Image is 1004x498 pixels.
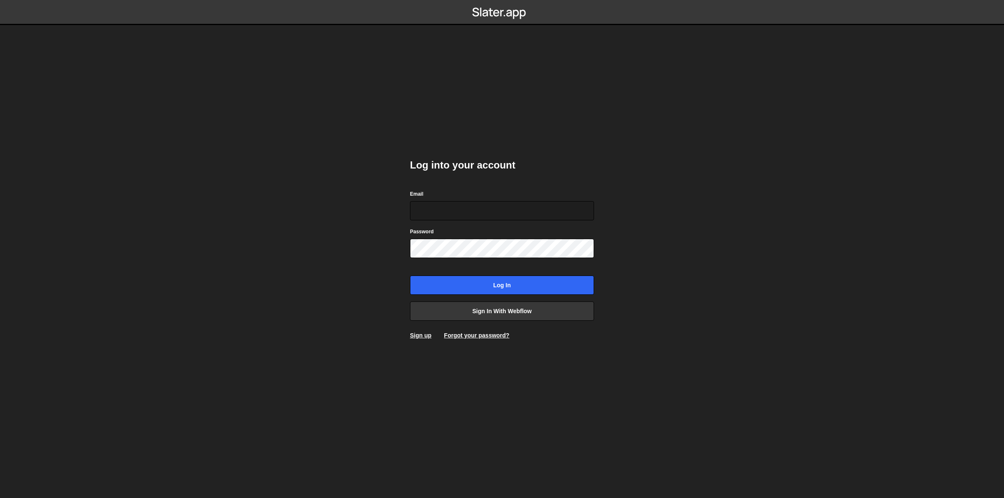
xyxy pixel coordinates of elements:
[410,158,594,172] h2: Log into your account
[410,190,423,198] label: Email
[410,301,594,321] a: Sign in with Webflow
[410,227,434,236] label: Password
[410,332,431,339] a: Sign up
[410,276,594,295] input: Log in
[444,332,509,339] a: Forgot your password?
